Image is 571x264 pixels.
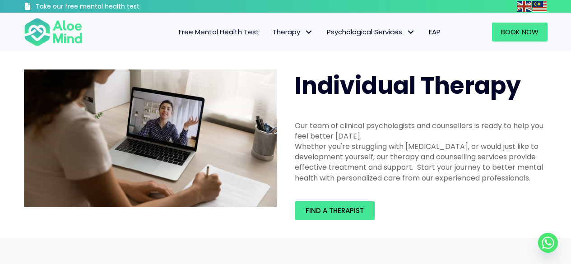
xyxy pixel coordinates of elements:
[295,201,375,220] a: Find a therapist
[94,23,447,42] nav: Menu
[517,1,532,11] a: English
[501,27,539,37] span: Book Now
[517,1,531,12] img: en
[24,2,188,13] a: Take our free mental health test
[532,1,548,11] a: Malay
[266,23,320,42] a: TherapyTherapy: submenu
[172,23,266,42] a: Free Mental Health Test
[24,69,277,208] img: Therapy online individual
[492,23,548,42] a: Book Now
[320,23,422,42] a: Psychological ServicesPsychological Services: submenu
[538,233,558,253] a: Whatsapp
[24,17,83,47] img: Aloe mind Logo
[429,27,441,37] span: EAP
[327,27,415,37] span: Psychological Services
[532,1,547,12] img: ms
[404,26,418,39] span: Psychological Services: submenu
[302,26,316,39] span: Therapy: submenu
[273,27,313,37] span: Therapy
[295,141,548,183] div: Whether you're struggling with [MEDICAL_DATA], or would just like to development yourself, our th...
[295,120,548,141] div: Our team of clinical psychologists and counsellors is ready to help you feel better [DATE].
[295,69,521,102] span: Individual Therapy
[422,23,447,42] a: EAP
[306,206,364,215] span: Find a therapist
[36,2,188,11] h3: Take our free mental health test
[179,27,259,37] span: Free Mental Health Test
